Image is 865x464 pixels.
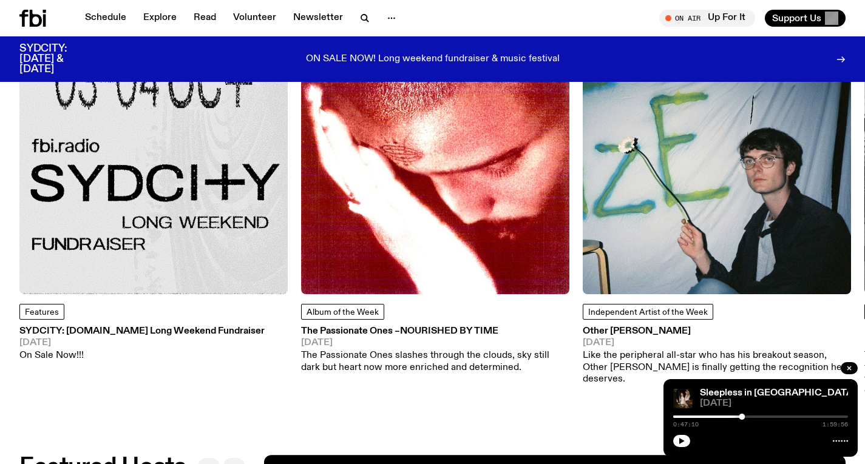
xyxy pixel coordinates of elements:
[673,422,699,428] span: 0:47:10
[78,10,134,27] a: Schedule
[772,13,821,24] span: Support Us
[301,327,569,374] a: The Passionate Ones –Nourished By Time[DATE]The Passionate Ones slashes through the clouds, sky s...
[583,327,851,385] a: Other [PERSON_NAME][DATE]Like the peripheral all-star who has his breakout season, Other [PERSON_...
[700,399,848,408] span: [DATE]
[583,327,851,336] h3: Other [PERSON_NAME]
[301,26,569,294] img: A grainy sepia red closeup of Nourished By Time's face. He is looking down, a very overexposed ha...
[700,388,856,398] a: Sleepless in [GEOGRAPHIC_DATA]
[583,304,713,320] a: Independent Artist of the Week
[765,10,846,27] button: Support Us
[583,26,851,294] img: Other Joe sits to the right of frame, eyes acast, holding a flower with a long stem. He is sittin...
[301,350,569,373] p: The Passionate Ones slashes through the clouds, sky still dark but heart now more enriched and de...
[301,338,569,348] span: [DATE]
[25,308,59,317] span: Features
[307,308,379,317] span: Album of the Week
[400,326,498,336] span: Nourished By Time
[301,304,384,320] a: Album of the Week
[19,304,64,320] a: Features
[583,338,851,348] span: [DATE]
[19,338,265,348] span: [DATE]
[19,26,288,294] img: Black text on gray background. Reading top to bottom: 03-04 OCT. fbi.radio SYDCITY LONG WEEKEND F...
[673,389,693,408] img: Marcus Whale is on the left, bent to his knees and arching back with a gleeful look his face He i...
[136,10,184,27] a: Explore
[588,308,708,317] span: Independent Artist of the Week
[186,10,223,27] a: Read
[19,327,265,336] h3: SYDCITY: [DOMAIN_NAME] Long Weekend Fundraiser
[226,10,283,27] a: Volunteer
[19,44,97,75] h3: SYDCITY: [DATE] & [DATE]
[19,350,265,361] p: On Sale Now!!!
[306,54,560,65] p: ON SALE NOW! Long weekend fundraiser & music festival
[823,422,848,428] span: 1:59:56
[301,327,569,336] h3: The Passionate Ones –
[286,10,350,27] a: Newsletter
[583,350,851,385] p: Like the peripheral all-star who has his breakout season, Other [PERSON_NAME] is finally getting ...
[19,327,265,362] a: SYDCITY: [DOMAIN_NAME] Long Weekend Fundraiser[DATE]On Sale Now!!!
[659,10,755,27] button: On AirUp For It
